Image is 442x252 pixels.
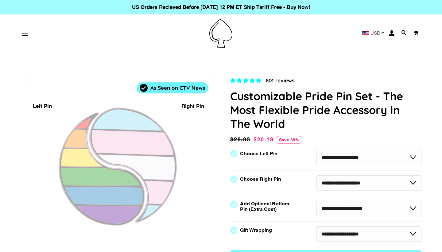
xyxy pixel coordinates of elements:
span: USD [370,31,380,35]
div: Right Pin [181,102,204,110]
span: 801 reviews [266,77,294,84]
img: Pin-Ace [209,19,232,48]
label: Choose Right Pin [240,176,281,182]
h1: Customizable Pride Pin Set - The Most Flexible Pride Accessory In The World [230,89,421,131]
span: $28.83 [230,135,252,144]
label: Gift Wrapping [240,227,272,233]
label: Add Optional Bottom Pin (Extra Cost) [240,201,292,212]
span: Save 30% [276,136,302,144]
span: $20.18 [254,136,274,143]
label: Choose Left Pin [240,151,277,156]
span: 4.83 stars [230,77,263,84]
